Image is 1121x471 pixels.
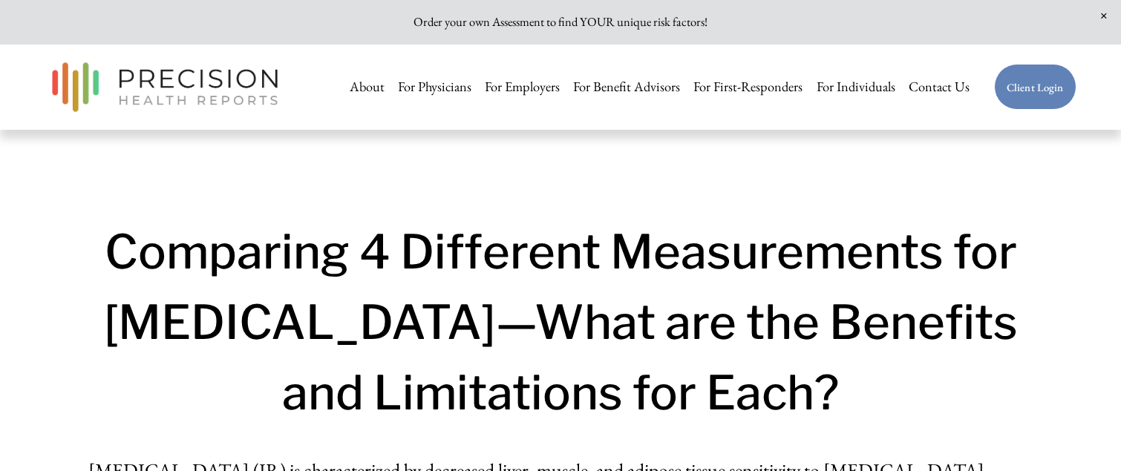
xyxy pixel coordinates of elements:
a: Client Login [994,64,1076,111]
img: Precision Health Reports [45,56,285,119]
iframe: Chat Widget [1047,400,1121,471]
h1: Comparing 4 Different Measurements for [MEDICAL_DATA]—What are the Benefits and Limitations for E... [88,217,1033,428]
a: For Employers [485,72,560,102]
a: For Benefit Advisors [573,72,680,102]
a: About [350,72,385,102]
a: Contact Us [909,72,970,102]
a: For First-Responders [693,72,803,102]
a: For Individuals [817,72,895,102]
a: For Physicians [398,72,471,102]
